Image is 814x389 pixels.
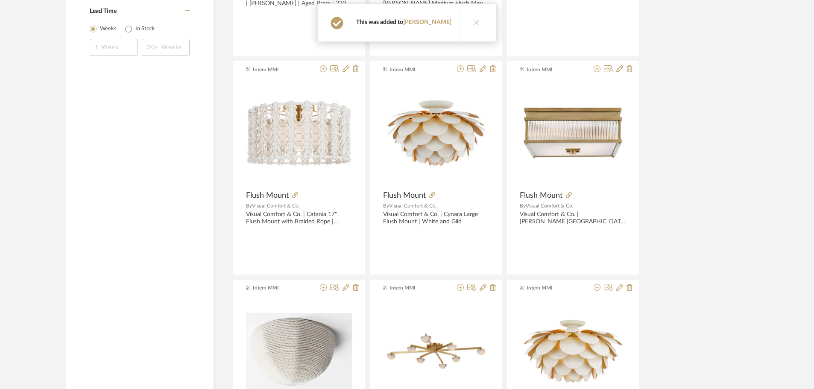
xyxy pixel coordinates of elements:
span: Intern MMI [389,66,443,73]
span: Intern MMI [253,284,307,292]
span: Lead Time [90,8,117,14]
span: Flush Mount [246,191,289,200]
span: This was added to [356,19,451,25]
span: Intern MMI [253,66,307,73]
span: Visual Comfort & Co. [526,203,574,208]
span: Flush Mount [520,191,562,200]
div: Visual Comfort & Co. | Catania 17" Flush Mount with Braided Rope | Antique-Burnished Brass [246,211,352,225]
div: Visual Comfort & Co. | Cynara Large Flush Mount | White and Gild [383,211,489,225]
span: Intern MMI [527,66,580,73]
a: [PERSON_NAME] [403,19,451,25]
span: Intern MMI [389,284,443,292]
span: By [383,203,389,208]
span: Flush Mount [383,191,426,200]
input: 20+ Weeks [142,39,190,56]
span: Visual Comfort & Co. [252,203,300,208]
img: Flush Mount [520,80,626,186]
span: Intern MMI [527,284,580,292]
label: In Stock [135,25,155,33]
span: Visual Comfort & Co. [389,203,437,208]
img: Flush Mount [383,80,489,186]
span: By [520,203,526,208]
img: Flush Mount [246,80,352,186]
div: 0 [383,79,489,186]
label: Weeks [100,25,117,33]
img: Small Flush Mount [246,313,352,389]
input: 1 Week [90,39,138,56]
div: Visual Comfort & Co. | [PERSON_NAME][GEOGRAPHIC_DATA] Flush Mount | Natural Brass [520,211,626,225]
span: By [246,203,252,208]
